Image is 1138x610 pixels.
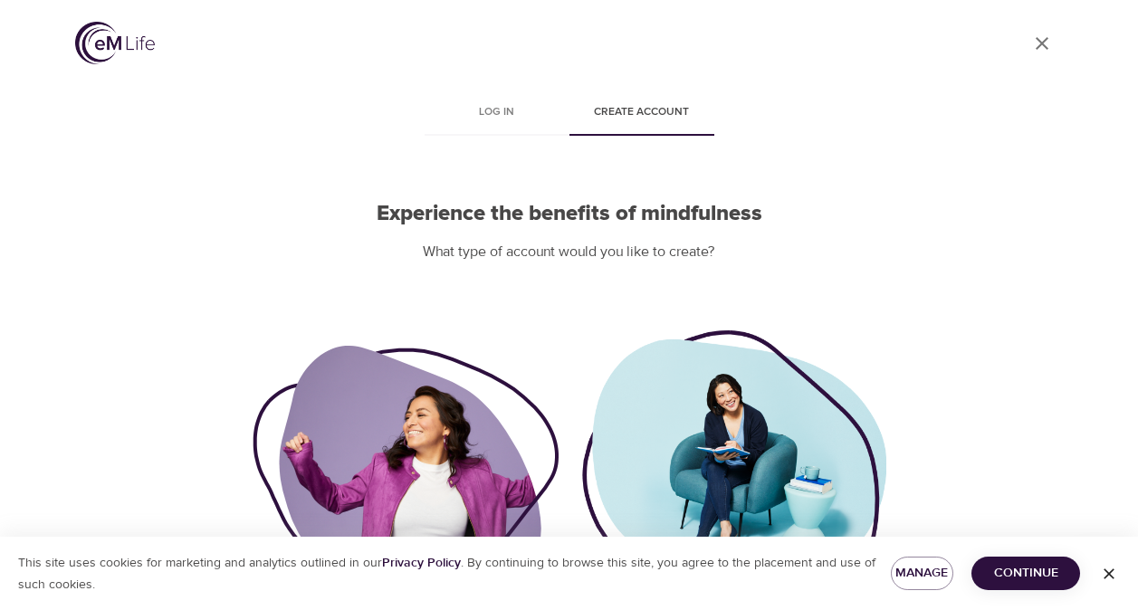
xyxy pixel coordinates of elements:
img: logo [75,22,155,64]
span: Log in [435,103,559,122]
button: Manage [891,557,954,590]
span: Manage [905,562,940,585]
p: What type of account would you like to create? [253,242,886,262]
span: Create account [580,103,703,122]
a: close [1020,22,1064,65]
h2: Experience the benefits of mindfulness [253,201,886,227]
button: Continue [971,557,1080,590]
span: Continue [986,562,1066,585]
a: Privacy Policy [382,555,461,571]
